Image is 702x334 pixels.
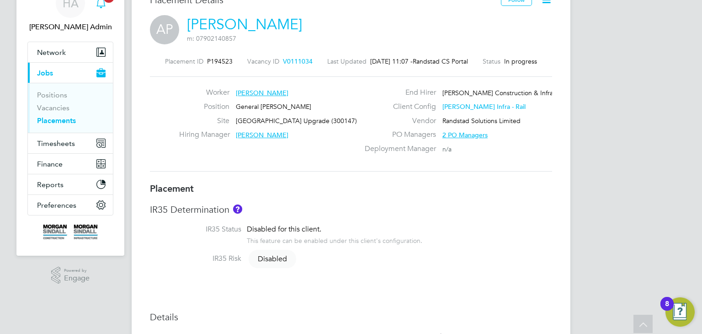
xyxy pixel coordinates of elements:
[28,154,113,174] button: Finance
[327,57,367,65] label: Last Updated
[64,275,90,282] span: Engage
[150,15,179,44] span: AP
[179,116,229,126] label: Site
[442,117,521,125] span: Randstad Solutions Limited
[28,174,113,194] button: Reports
[37,48,66,57] span: Network
[247,225,321,234] span: Disabled for this client.
[150,183,194,194] b: Placement
[442,102,526,111] span: [PERSON_NAME] Infra - Rail
[442,145,452,153] span: n/a
[28,83,113,133] div: Jobs
[150,204,552,215] h3: IR35 Determination
[207,57,233,65] span: P194523
[187,16,302,33] a: [PERSON_NAME]
[442,89,564,97] span: [PERSON_NAME] Construction & Infrast…
[187,34,236,43] span: m: 07902140857
[236,89,288,97] span: [PERSON_NAME]
[179,130,229,140] label: Hiring Manager
[413,57,468,65] span: Randstad CS Portal
[51,267,90,284] a: Powered byEngage
[28,42,113,62] button: Network
[28,63,113,83] button: Jobs
[236,131,288,139] span: [PERSON_NAME]
[64,267,90,275] span: Powered by
[37,160,63,168] span: Finance
[359,130,436,140] label: PO Managers
[665,304,669,316] div: 8
[150,311,552,323] h3: Details
[359,88,436,97] label: End Hirer
[442,131,488,139] span: 2 PO Managers
[179,102,229,112] label: Position
[37,180,64,189] span: Reports
[236,102,311,111] span: General [PERSON_NAME]
[370,57,413,65] span: [DATE] 11:07 -
[483,57,500,65] label: Status
[37,116,76,125] a: Placements
[247,234,422,245] div: This feature can be enabled under this client's configuration.
[504,57,537,65] span: In progress
[165,57,203,65] label: Placement ID
[249,250,296,268] span: Disabled
[37,69,53,77] span: Jobs
[247,57,279,65] label: Vacancy ID
[359,102,436,112] label: Client Config
[37,201,76,210] span: Preferences
[359,144,436,154] label: Deployment Manager
[28,133,113,153] button: Timesheets
[359,116,436,126] label: Vendor
[27,225,113,239] a: Go to home page
[150,254,241,264] label: IR35 Risk
[43,225,98,239] img: morgansindall-logo-retina.png
[27,22,113,32] span: Hays Admin
[233,205,242,214] button: About IR35
[665,297,695,327] button: Open Resource Center, 8 new notifications
[37,103,69,112] a: Vacancies
[236,117,357,125] span: [GEOGRAPHIC_DATA] Upgrade (300147)
[179,88,229,97] label: Worker
[37,139,75,148] span: Timesheets
[28,195,113,215] button: Preferences
[37,91,67,99] a: Positions
[150,225,241,234] label: IR35 Status
[283,57,313,65] span: V0111034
